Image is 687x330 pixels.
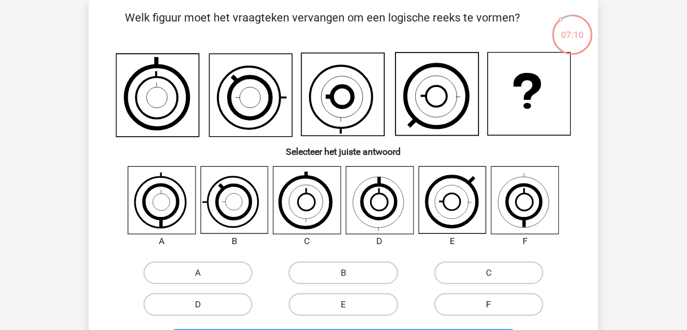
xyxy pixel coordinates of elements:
div: B [192,235,277,248]
div: 07:10 [551,14,594,42]
label: E [289,293,398,316]
label: F [434,293,543,316]
div: C [264,235,350,248]
h6: Selecteer het juiste antwoord [107,137,580,157]
label: A [144,262,253,284]
div: A [119,235,205,248]
p: Welk figuur moet het vraagteken vervangen om een logische reeks te vormen? [107,9,538,43]
label: B [289,262,398,284]
div: F [482,235,568,248]
label: D [144,293,253,316]
div: E [410,235,495,248]
div: D [337,235,423,248]
label: C [434,262,543,284]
